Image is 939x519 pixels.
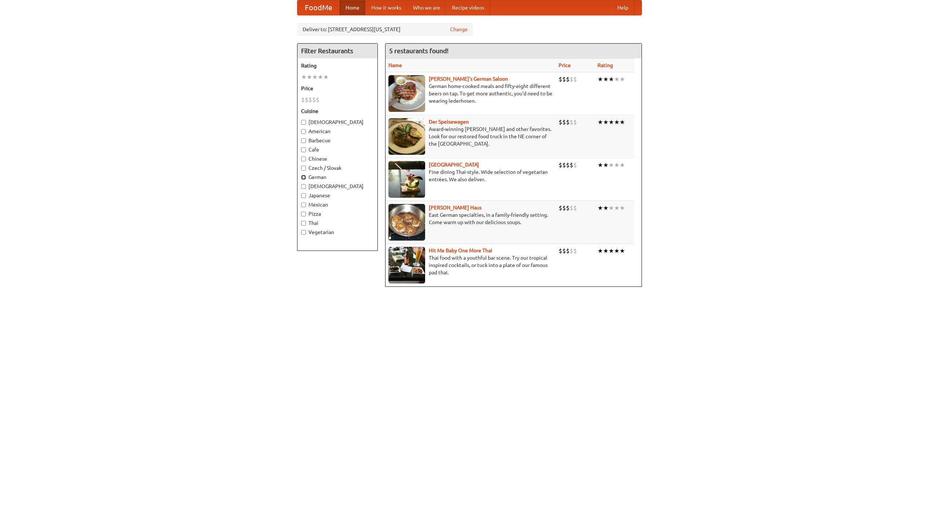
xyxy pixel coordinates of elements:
label: Thai [301,219,374,227]
input: American [301,129,306,134]
input: Chinese [301,157,306,161]
a: Who we are [407,0,446,15]
p: Thai food with a youthful bar scene. Try our tropical inspired cocktails, or tuck into a plate of... [388,254,553,276]
li: ★ [609,247,614,255]
li: $ [570,247,573,255]
li: $ [559,161,562,169]
li: ★ [603,161,609,169]
label: [DEMOGRAPHIC_DATA] [301,183,374,190]
li: ★ [603,247,609,255]
p: Fine dining Thai-style. Wide selection of vegetarian entrées. We also deliver. [388,168,553,183]
label: American [301,128,374,135]
li: $ [566,204,570,212]
li: ★ [603,118,609,126]
a: Recipe videos [446,0,490,15]
li: ★ [318,73,323,81]
li: $ [308,96,312,104]
li: $ [559,247,562,255]
li: $ [573,247,577,255]
li: $ [573,161,577,169]
input: Pizza [301,212,306,216]
label: Barbecue [301,137,374,144]
li: $ [562,161,566,169]
input: Barbecue [301,138,306,143]
input: Cafe [301,147,306,152]
li: ★ [312,73,318,81]
input: Vegetarian [301,230,306,235]
img: speisewagen.jpg [388,118,425,155]
li: $ [573,75,577,83]
li: $ [566,75,570,83]
label: Vegetarian [301,229,374,236]
li: $ [566,247,570,255]
ng-pluralize: 5 restaurants found! [389,47,449,54]
label: Czech / Slovak [301,164,374,172]
a: How it works [365,0,407,15]
li: ★ [598,118,603,126]
label: Chinese [301,155,374,162]
a: Price [559,62,571,68]
input: Mexican [301,202,306,207]
a: Hit Me Baby One More Thai [429,248,492,253]
img: kohlhaus.jpg [388,204,425,241]
li: ★ [614,161,620,169]
label: Japanese [301,192,374,199]
li: $ [559,118,562,126]
li: $ [570,118,573,126]
li: ★ [598,247,603,255]
li: ★ [609,118,614,126]
li: $ [562,247,566,255]
p: Award-winning [PERSON_NAME] and other favorites. Look for our restored food truck in the NE corne... [388,125,553,147]
h5: Cuisine [301,107,374,115]
li: ★ [609,75,614,83]
label: German [301,173,374,181]
a: Change [450,26,468,33]
h4: Filter Restaurants [297,44,377,58]
li: $ [573,118,577,126]
a: [GEOGRAPHIC_DATA] [429,162,479,168]
h5: Price [301,85,374,92]
li: $ [573,204,577,212]
a: [PERSON_NAME]'s German Saloon [429,76,508,82]
p: East German specialties, in a family-friendly setting. Come warm up with our delicious soups. [388,211,553,226]
li: ★ [620,247,625,255]
a: [PERSON_NAME] Haus [429,205,482,211]
input: Japanese [301,193,306,198]
a: Rating [598,62,613,68]
li: $ [301,96,305,104]
li: $ [562,118,566,126]
li: ★ [598,161,603,169]
li: ★ [614,204,620,212]
input: Thai [301,221,306,226]
li: $ [562,204,566,212]
li: ★ [620,75,625,83]
li: $ [570,75,573,83]
li: $ [305,96,308,104]
li: ★ [323,73,329,81]
li: $ [559,204,562,212]
li: ★ [614,75,620,83]
img: esthers.jpg [388,75,425,112]
li: $ [559,75,562,83]
a: FoodMe [297,0,340,15]
li: ★ [603,75,609,83]
li: ★ [598,204,603,212]
a: Home [340,0,365,15]
label: Mexican [301,201,374,208]
input: Czech / Slovak [301,166,306,171]
a: Help [611,0,634,15]
li: $ [570,204,573,212]
li: ★ [307,73,312,81]
li: ★ [614,118,620,126]
div: Deliver to: [STREET_ADDRESS][US_STATE] [297,23,473,36]
a: Name [388,62,402,68]
li: $ [566,118,570,126]
input: [DEMOGRAPHIC_DATA] [301,120,306,125]
input: German [301,175,306,180]
a: Der Speisewagen [429,119,469,125]
p: German home-cooked meals and fifty-eight different beers on tap. To get more authentic, you'd nee... [388,83,553,105]
li: $ [562,75,566,83]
